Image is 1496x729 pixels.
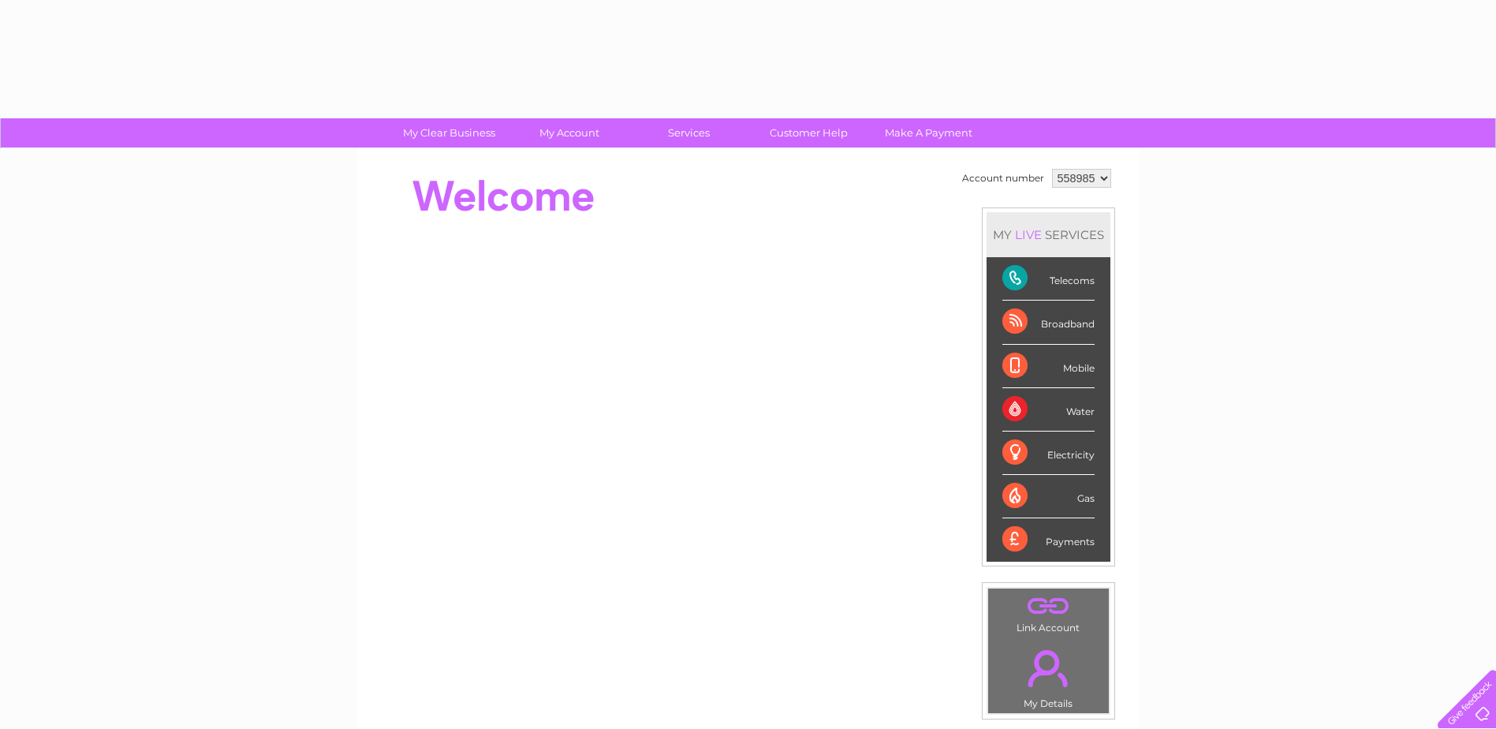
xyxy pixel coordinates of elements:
[624,118,754,148] a: Services
[958,165,1048,192] td: Account number
[992,641,1105,696] a: .
[1012,227,1045,242] div: LIVE
[987,212,1110,257] div: MY SERVICES
[1002,432,1095,475] div: Electricity
[744,118,874,148] a: Customer Help
[864,118,994,148] a: Make A Payment
[1002,257,1095,301] div: Telecoms
[987,588,1110,637] td: Link Account
[992,593,1105,620] a: .
[384,118,514,148] a: My Clear Business
[1002,345,1095,388] div: Mobile
[1002,301,1095,344] div: Broadband
[1002,388,1095,432] div: Water
[1002,475,1095,518] div: Gas
[987,637,1110,714] td: My Details
[1002,518,1095,561] div: Payments
[504,118,634,148] a: My Account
